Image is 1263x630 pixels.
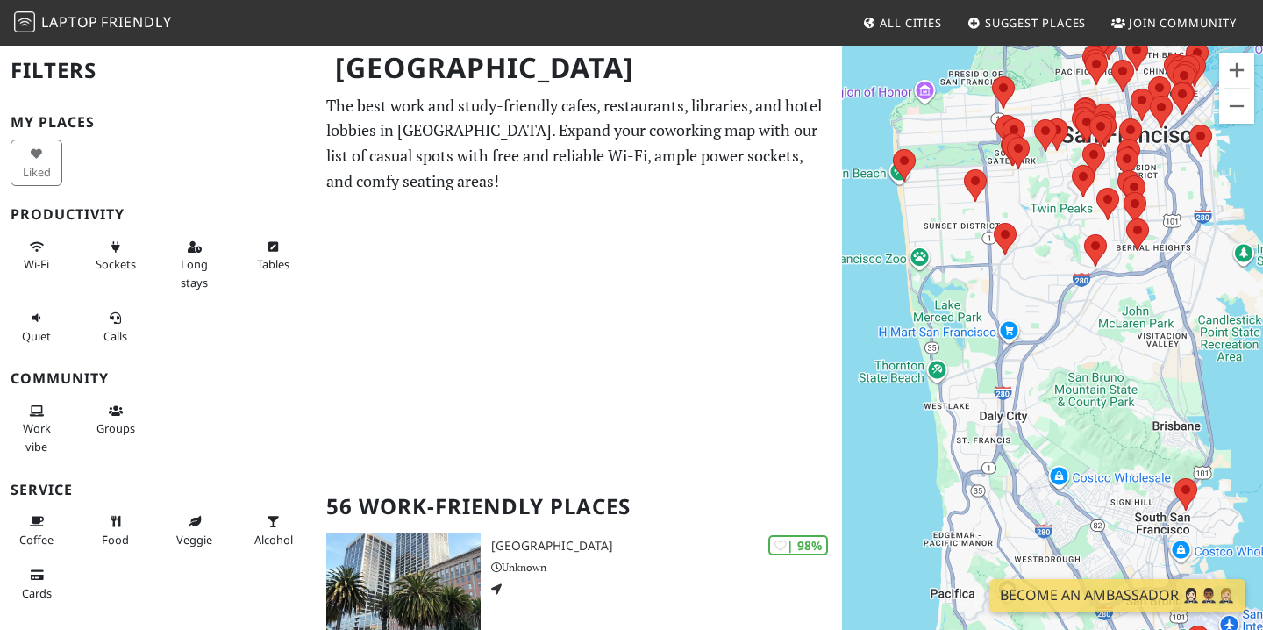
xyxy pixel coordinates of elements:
button: Cards [11,561,62,607]
button: Groups [89,397,141,443]
a: All Cities [855,7,949,39]
a: Join Community [1104,7,1244,39]
h3: Community [11,370,305,387]
a: LaptopFriendly LaptopFriendly [14,8,172,39]
span: Credit cards [22,585,52,601]
span: Coffee [19,532,54,548]
span: Quiet [22,328,51,344]
button: Quiet [11,304,62,350]
span: Join Community [1129,15,1237,31]
button: Zoom out [1219,89,1254,124]
a: Become an Ambassador 🤵🏻‍♀️🤵🏾‍♂️🤵🏼‍♀️ [989,579,1245,612]
button: Coffee [11,507,62,554]
h1: [GEOGRAPHIC_DATA] [321,44,838,92]
button: Zoom in [1219,53,1254,88]
button: Work vibe [11,397,62,461]
h2: Filters [11,44,305,97]
button: Calls [89,304,141,350]
button: Alcohol [247,507,299,554]
span: People working [23,420,51,454]
button: Veggie [168,507,220,554]
span: Laptop [41,12,98,32]
button: Wi-Fi [11,233,62,279]
p: The best work and study-friendly cafes, restaurants, libraries, and hotel lobbies in [GEOGRAPHIC_... [326,93,831,194]
button: Sockets [89,233,141,279]
span: Power sockets [96,256,136,272]
span: All Cities [880,15,942,31]
span: Work-friendly tables [257,256,289,272]
p: Unknown [491,559,842,576]
h3: [GEOGRAPHIC_DATA] [491,539,842,554]
span: Suggest Places [985,15,1087,31]
button: Long stays [168,233,220,297]
span: Food [102,532,129,548]
h2: 56 Work-Friendly Places [326,480,831,533]
h3: Service [11,482,305,498]
button: Food [89,507,141,554]
span: Group tables [96,420,135,436]
div: | 98% [768,535,828,555]
span: Friendly [101,12,171,32]
h3: Productivity [11,206,305,223]
h3: My Places [11,114,305,131]
span: Alcohol [254,532,293,548]
span: Veggie [176,532,212,548]
span: Long stays [181,256,208,290]
span: Video/audio calls [103,328,127,344]
a: Suggest Places [960,7,1094,39]
span: Stable Wi-Fi [24,256,49,272]
img: LaptopFriendly [14,11,35,32]
button: Tables [247,233,299,279]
